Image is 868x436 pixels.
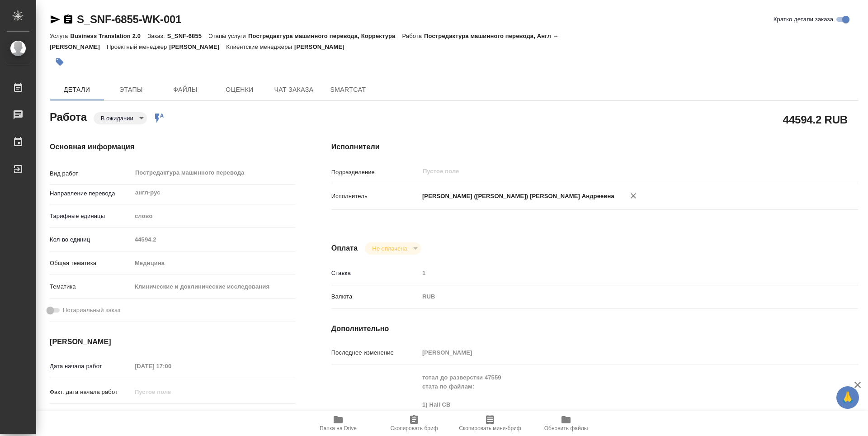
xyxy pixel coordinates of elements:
input: Пустое поле [422,166,793,177]
input: Пустое поле [419,266,814,280]
h4: [PERSON_NAME] [50,336,295,347]
p: Работа [402,33,424,39]
div: Клинические и доклинические исследования [132,279,295,294]
span: SmartCat [326,84,370,95]
button: 🙏 [836,386,859,409]
button: Добавить тэг [50,52,70,72]
p: Общая тематика [50,259,132,268]
input: Пустое поле [419,346,814,359]
p: Подразделение [331,168,419,177]
p: Кол-во единиц [50,235,132,244]
button: Скопировать ссылку для ЯМессенджера [50,14,61,25]
span: Папка на Drive [320,425,357,431]
p: [PERSON_NAME] [294,43,351,50]
p: Исполнитель [331,192,419,201]
p: Вид работ [50,169,132,178]
h2: 44594.2 RUB [783,112,848,127]
button: Обновить файлы [528,411,604,436]
button: Скопировать ссылку [63,14,74,25]
a: S_SNF-6855-WK-001 [77,13,181,25]
span: Детали [55,84,99,95]
p: Услуга [50,33,70,39]
input: Пустое поле [132,409,211,422]
button: В ожидании [98,114,136,122]
p: Постредактура машинного перевода, Корректура [248,33,402,39]
p: S_SNF-6855 [167,33,209,39]
button: Папка на Drive [300,411,376,436]
h2: Работа [50,108,87,124]
span: Кратко детали заказа [774,15,833,24]
h4: Основная информация [50,142,295,152]
span: Этапы [109,84,153,95]
span: Файлы [164,84,207,95]
h4: Дополнительно [331,323,858,334]
button: Скопировать бриф [376,411,452,436]
h4: Исполнители [331,142,858,152]
p: Факт. дата начала работ [50,388,132,397]
input: Пустое поле [132,233,295,246]
div: RUB [419,289,814,304]
div: В ожидании [365,242,420,255]
p: Клиентские менеджеры [226,43,294,50]
p: Этапы услуги [208,33,248,39]
div: В ожидании [94,112,147,124]
div: слово [132,209,295,224]
span: Скопировать мини-бриф [459,425,521,431]
p: Последнее изменение [331,348,419,357]
p: Проектный менеджер [107,43,169,50]
div: Медицина [132,256,295,271]
p: Дата начала работ [50,362,132,371]
input: Пустое поле [132,385,211,398]
input: Пустое поле [132,360,211,373]
p: Тарифные единицы [50,212,132,221]
p: Заказ: [147,33,167,39]
p: [PERSON_NAME] ([PERSON_NAME]) [PERSON_NAME] Андреевна [419,192,614,201]
p: Ставка [331,269,419,278]
p: Валюта [331,292,419,301]
button: Удалить исполнителя [623,186,643,206]
span: Обновить файлы [544,425,588,431]
span: Оценки [218,84,261,95]
p: Направление перевода [50,189,132,198]
button: Скопировать мини-бриф [452,411,528,436]
p: Business Translation 2.0 [70,33,147,39]
span: Чат заказа [272,84,316,95]
p: [PERSON_NAME] [169,43,226,50]
button: Не оплачена [369,245,410,252]
span: Скопировать бриф [390,425,438,431]
span: Нотариальный заказ [63,306,120,315]
span: 🙏 [840,388,855,407]
p: Тематика [50,282,132,291]
h4: Оплата [331,243,358,254]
